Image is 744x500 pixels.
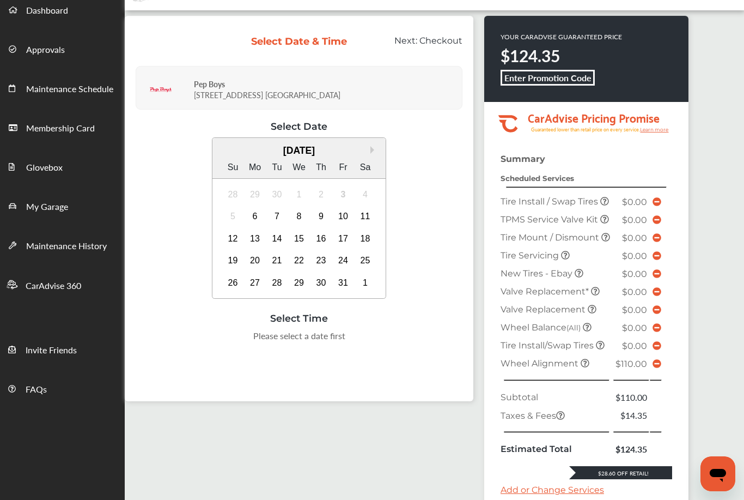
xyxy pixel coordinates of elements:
[622,287,647,297] span: $0.00
[246,252,264,269] div: Choose Monday, October 20th, 2025
[269,274,286,292] div: Choose Tuesday, October 28th, 2025
[501,196,600,207] span: Tire Install / Swap Tires
[419,35,462,46] span: Checkout
[613,440,650,458] td: $124.35
[622,269,647,279] span: $0.00
[313,274,330,292] div: Choose Thursday, October 30th, 2025
[569,469,672,477] div: $28.60 Off Retail!
[498,440,613,458] td: Estimated Total
[501,250,561,261] span: Tire Servicing
[224,208,242,225] div: Not available Sunday, October 5th, 2025
[700,456,735,491] iframe: Button to launch messaging window
[622,197,647,207] span: $0.00
[501,232,601,243] span: Tire Mount / Dismount
[501,154,545,164] strong: Summary
[290,159,308,176] div: We
[334,274,352,292] div: Choose Friday, October 31st, 2025
[194,79,225,89] strong: Pep Boys
[313,252,330,269] div: Choose Thursday, October 23rd, 2025
[269,230,286,248] div: Choose Tuesday, October 14th, 2025
[1,107,124,147] a: Membership Card
[269,252,286,269] div: Choose Tuesday, October 21st, 2025
[334,208,352,225] div: Choose Friday, October 10th, 2025
[246,274,264,292] div: Choose Monday, October 27th, 2025
[370,146,378,154] button: Next Month
[246,208,264,225] div: Choose Monday, October 6th, 2025
[501,340,596,351] span: Tire Install/Swap Tires
[313,186,330,203] div: Not available Thursday, October 2nd, 2025
[334,159,352,176] div: Fr
[334,252,352,269] div: Choose Friday, October 24th, 2025
[501,214,600,225] span: TPMS Service Valve Kit
[528,107,660,127] tspan: CarAdvise Pricing Promise
[136,312,462,324] div: Select Time
[26,82,113,97] span: Maintenance Schedule
[290,252,308,269] div: Choose Wednesday, October 22nd, 2025
[246,230,264,248] div: Choose Monday, October 13th, 2025
[334,230,352,248] div: Choose Friday, October 17th, 2025
[357,186,374,203] div: Not available Saturday, October 4th, 2025
[251,35,348,47] div: Select Date & Time
[501,44,560,67] strong: $124.35
[501,411,565,421] span: Taxes & Fees
[613,406,650,424] td: $14.35
[150,79,172,101] img: logo-pepboys.png
[290,230,308,248] div: Choose Wednesday, October 15th, 2025
[269,208,286,225] div: Choose Tuesday, October 7th, 2025
[290,274,308,292] div: Choose Wednesday, October 29th, 2025
[615,359,647,369] span: $110.00
[357,230,374,248] div: Choose Saturday, October 18th, 2025
[136,329,462,342] div: Please select a date first
[1,225,124,264] a: Maintenance History
[26,239,107,254] span: Maintenance History
[26,200,68,214] span: My Garage
[501,322,583,333] span: Wheel Balance
[334,186,352,203] div: Not available Friday, October 3rd, 2025
[1,29,124,68] a: Approvals
[622,233,647,243] span: $0.00
[357,252,374,269] div: Choose Saturday, October 25th, 2025
[501,485,604,495] a: Add or Change Services
[501,304,588,315] span: Valve Replacement
[269,159,286,176] div: Tu
[26,4,68,18] span: Dashboard
[269,186,286,203] div: Not available Tuesday, September 30th, 2025
[26,383,47,397] span: FAQs
[501,174,574,183] strong: Scheduled Services
[357,208,374,225] div: Choose Saturday, October 11th, 2025
[313,159,330,176] div: Th
[313,208,330,225] div: Choose Thursday, October 9th, 2025
[26,279,81,293] span: CarAdvise 360
[566,323,581,332] small: (All)
[224,159,242,176] div: Su
[313,230,330,248] div: Choose Thursday, October 16th, 2025
[224,186,242,203] div: Not available Sunday, September 28th, 2025
[622,215,647,225] span: $0.00
[26,43,65,57] span: Approvals
[224,274,242,292] div: Choose Sunday, October 26th, 2025
[640,126,669,132] tspan: Learn more
[26,122,95,136] span: Membership Card
[1,147,124,186] a: Glovebox
[224,230,242,248] div: Choose Sunday, October 12th, 2025
[290,208,308,225] div: Choose Wednesday, October 8th, 2025
[622,341,647,351] span: $0.00
[1,186,124,225] a: My Garage
[501,32,622,41] p: YOUR CARADVISE GUARANTEED PRICE
[501,358,581,369] span: Wheel Alignment
[622,305,647,315] span: $0.00
[1,68,124,107] a: Maintenance Schedule
[498,388,613,406] td: Subtotal
[622,323,647,333] span: $0.00
[501,268,575,279] span: New Tires - Ebay
[357,274,374,292] div: Choose Saturday, November 1st, 2025
[504,71,591,84] b: Enter Promotion Code
[246,186,264,203] div: Not available Monday, September 29th, 2025
[356,35,471,56] div: Next:
[136,121,462,132] div: Select Date
[26,161,63,175] span: Glovebox
[224,252,242,269] div: Choose Sunday, October 19th, 2025
[613,388,650,406] td: $110.00
[222,183,376,294] div: month 2025-10
[194,70,459,106] div: [STREET_ADDRESS] [GEOGRAPHIC_DATA]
